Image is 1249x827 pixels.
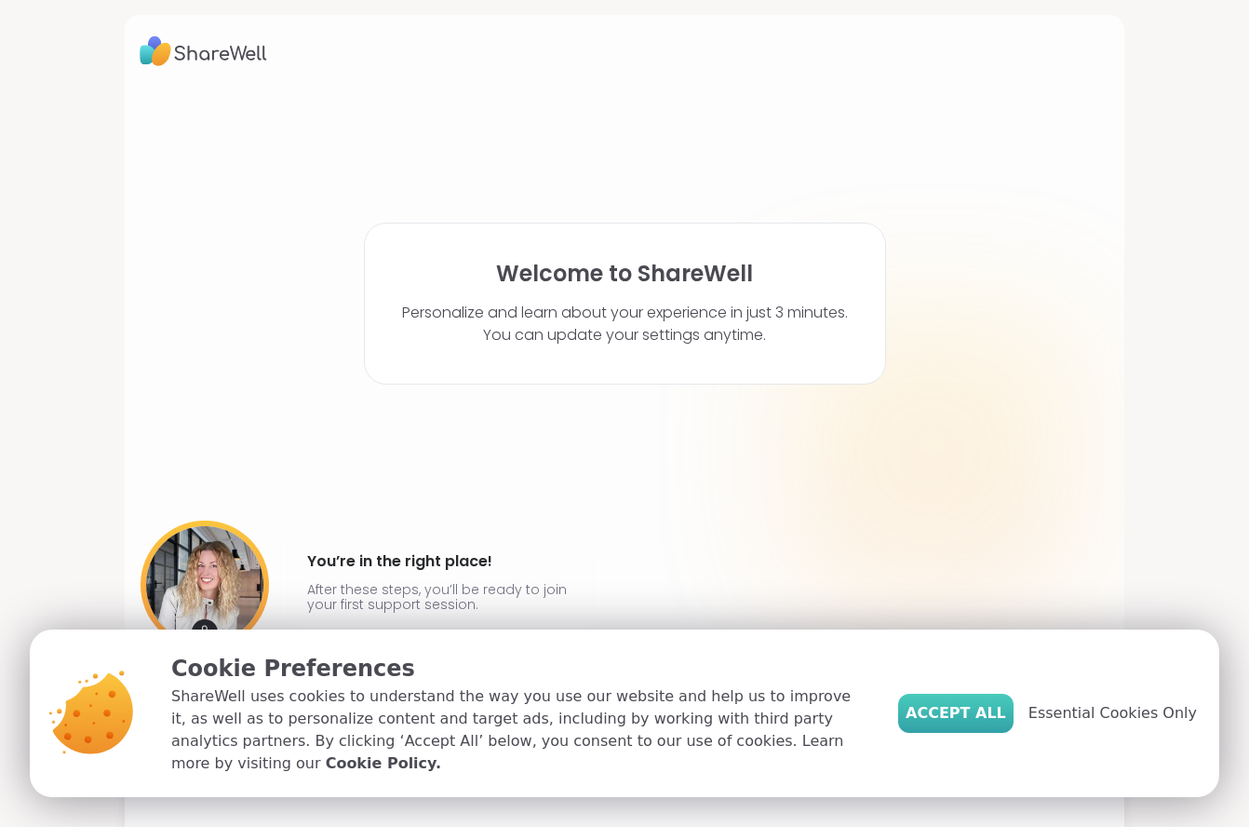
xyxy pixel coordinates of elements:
[402,302,848,346] p: Personalize and learn about your experience in just 3 minutes. You can update your settings anytime.
[140,30,267,73] img: ShareWell Logo
[192,619,218,645] img: mic icon
[1028,702,1197,725] span: Essential Cookies Only
[496,261,753,287] h1: Welcome to ShareWell
[898,694,1014,733] button: Accept All
[307,582,575,612] p: After these steps, you’ll be ready to join your first support session.
[171,652,868,685] p: Cookie Preferences
[141,521,269,649] img: User image
[326,752,441,775] a: Cookie Policy.
[906,702,1006,725] span: Accept All
[171,685,868,775] p: ShareWell uses cookies to understand the way you use our website and help us to improve it, as we...
[307,547,575,576] h4: You’re in the right place!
